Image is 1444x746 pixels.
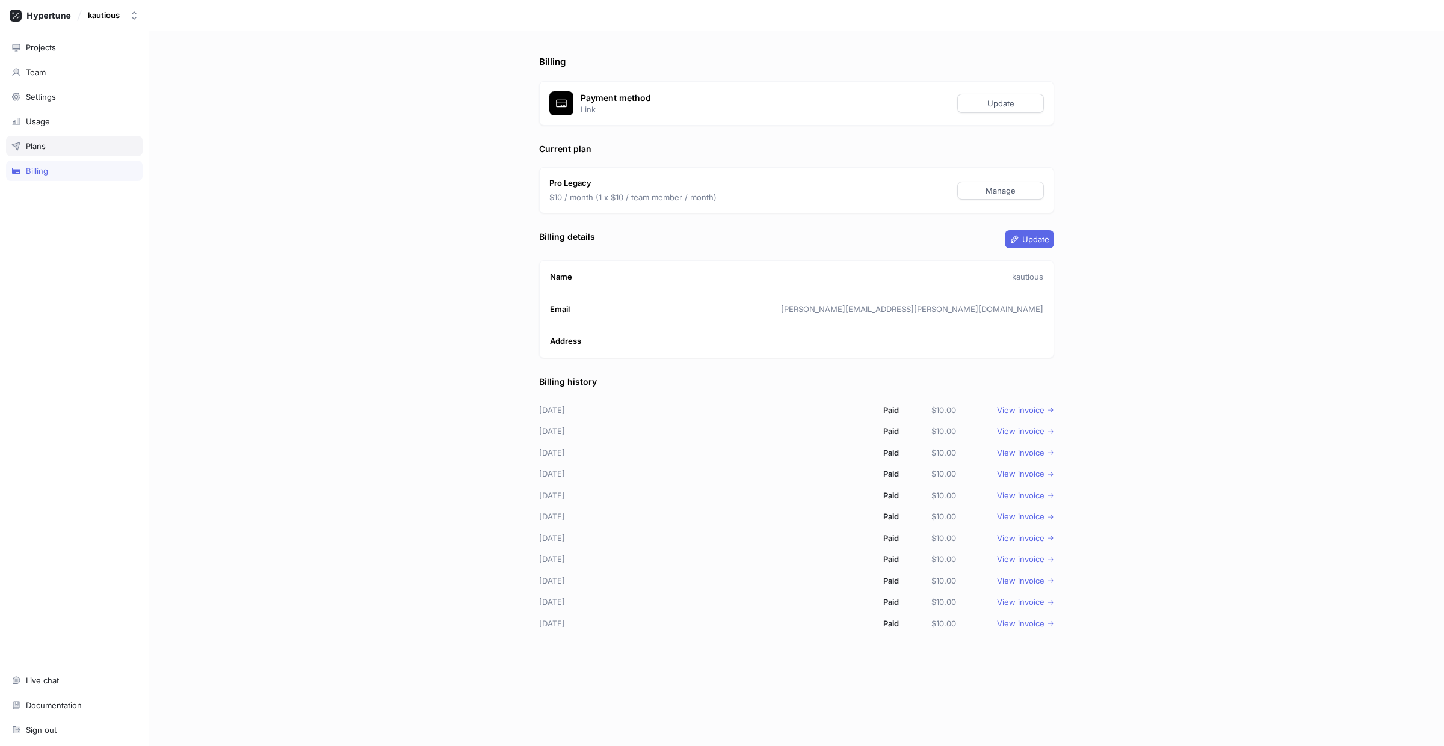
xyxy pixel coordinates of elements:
div: Plans [26,141,46,151]
a: View invoice [997,426,1054,438]
div: Documentation [26,700,82,710]
div: Projects [26,43,56,52]
p: Current plan [539,142,1054,155]
a: View invoice [997,511,1054,523]
p: Email [550,304,570,316]
p: Billing history [539,375,1054,388]
p: Paid [883,533,899,545]
p: Billing details [539,230,595,248]
p: $10.00 [931,596,956,608]
a: View invoice [997,405,1054,417]
a: Documentation [6,695,143,715]
p: Paid [883,575,899,587]
p: Pro Legacy [549,177,717,189]
p: [DATE] [539,405,565,417]
p: Paid [883,490,899,502]
p: $10.00 [931,405,956,417]
p: Paid [883,468,899,480]
p: Paid [883,426,899,438]
p: Paid [883,405,899,417]
a: View invoice [997,533,1054,545]
p: Paid [883,596,899,608]
p: $10.00 [931,490,956,502]
a: View invoice [997,490,1054,502]
div: Usage [26,117,50,126]
button: Update [957,94,1044,113]
a: Plans [6,136,143,156]
p: [DATE] [539,468,565,480]
a: Billing [6,161,143,181]
p: $10 / month (1 x $10 / team member / month) [549,192,717,204]
p: $10.00 [931,618,956,630]
p: [DATE] [539,447,565,459]
div: Team [26,67,46,77]
a: View invoice [997,575,1054,587]
p: [DATE] [539,554,565,566]
a: Usage [6,111,143,132]
p: [DATE] [539,618,565,630]
span: Update [987,100,1014,107]
a: Projects [6,37,143,58]
a: View invoice [997,554,1054,566]
p: $10.00 [931,447,956,459]
div: Live chat [26,676,59,685]
p: Link [581,104,950,116]
button: Update [1005,230,1054,248]
p: $10.00 [931,575,956,587]
button: Manage [957,182,1044,200]
div: Sign out [26,725,57,735]
div: kautious [88,10,120,20]
p: [PERSON_NAME][EMAIL_ADDRESS][PERSON_NAME][DOMAIN_NAME] [781,304,1043,316]
p: [DATE] [539,533,565,545]
p: $10.00 [931,533,956,545]
p: [DATE] [539,490,565,502]
a: View invoice [997,596,1054,608]
a: View invoice [997,468,1054,480]
p: [DATE] [539,426,565,438]
p: $10.00 [931,468,956,480]
a: Team [6,62,143,82]
a: Settings [6,87,143,107]
p: kautious [1012,271,1043,283]
p: $10.00 [931,554,956,566]
span: Manage [986,187,1016,194]
p: [DATE] [539,575,565,587]
p: Paid [883,511,899,523]
p: $10.00 [931,426,956,438]
span: Update [1022,236,1049,243]
button: kautious [83,5,144,25]
p: Address [550,335,581,347]
p: Paid [883,554,899,566]
p: $10.00 [931,511,956,523]
div: Billing [26,166,48,176]
div: Settings [26,92,56,102]
p: Paid [883,618,899,630]
p: Billing [539,55,1054,69]
p: Payment method [581,91,950,104]
p: Name [550,271,572,283]
p: [DATE] [539,511,565,523]
p: [DATE] [539,596,565,608]
a: View invoice [997,618,1054,630]
a: View invoice [997,447,1054,459]
p: Paid [883,447,899,459]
